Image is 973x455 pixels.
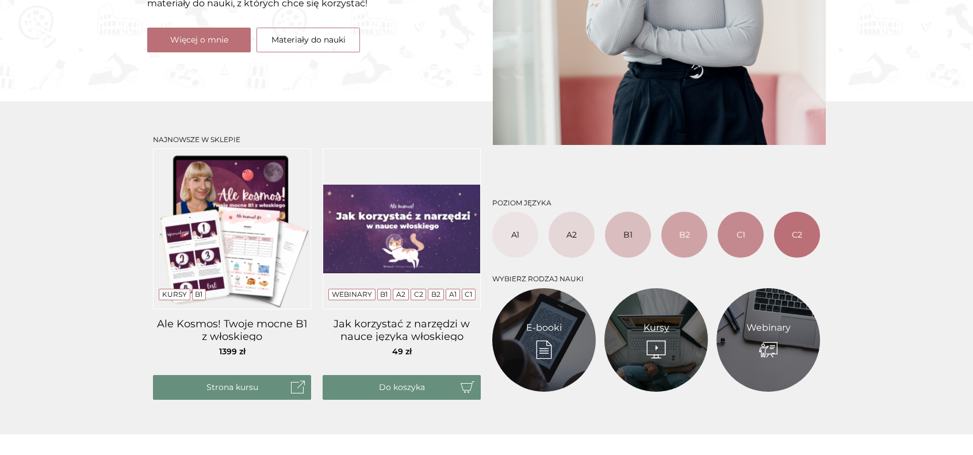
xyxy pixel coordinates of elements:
[256,28,360,52] a: Materiały do nauki
[147,28,251,52] a: Więcej o mnie
[492,212,538,258] a: A1
[162,290,187,299] a: Kursy
[746,321,791,335] a: Webinary
[492,199,820,207] h3: Poziom języka
[323,375,481,400] button: Do koszyka
[380,290,388,299] a: B1
[449,290,457,299] a: A1
[323,318,481,341] a: Jak korzystać z narzędzi w nauce języka włoskiego
[392,346,412,357] span: 49
[605,212,651,258] a: B1
[526,321,562,335] a: E-booki
[549,212,595,258] a: A2
[396,290,405,299] a: A2
[153,318,311,341] a: Ale Kosmos! Twoje mocne B1 z włoskiego
[414,290,423,299] a: C2
[153,136,481,144] h3: Najnowsze w sklepie
[219,346,246,357] span: 1399
[195,290,202,299] a: B1
[774,212,820,258] a: C2
[718,212,764,258] a: C1
[465,290,472,299] a: C1
[492,275,820,283] h3: Wybierz rodzaj nauki
[431,290,440,299] a: B2
[661,212,707,258] a: B2
[332,290,372,299] a: Webinary
[643,321,669,335] a: Kursy
[153,375,311,400] a: Strona kursu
